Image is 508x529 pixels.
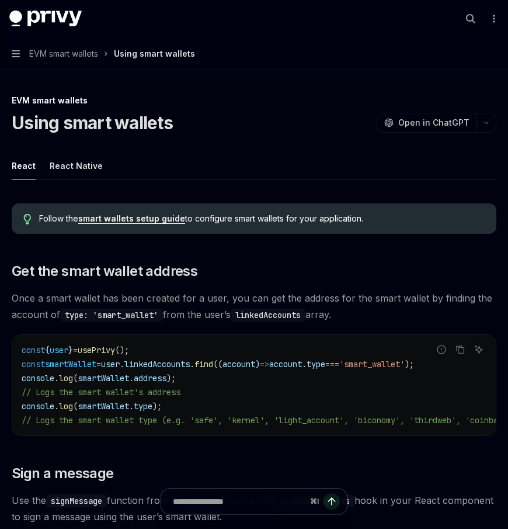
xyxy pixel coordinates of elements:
div: React Native [50,152,103,179]
span: Open in ChatGPT [398,117,469,129]
button: Open in ChatGPT [377,113,476,133]
span: . [190,359,194,369]
span: smartWallet [45,359,96,369]
span: console [22,401,54,412]
span: ( [73,401,78,412]
span: console [22,373,54,383]
span: (); [115,345,129,355]
img: dark logo [9,11,82,27]
span: smartWallet [78,373,129,383]
span: const [22,345,45,355]
span: ( [73,373,78,383]
span: Sign a message [12,464,114,483]
button: Copy the contents from the code block [453,342,468,357]
span: user [101,359,120,369]
span: account [222,359,255,369]
span: Get the smart wallet address [12,262,197,281]
button: Send message [323,493,340,510]
span: . [302,359,307,369]
h1: Using smart wallets [12,112,173,133]
span: const [22,359,45,369]
span: type [307,359,325,369]
code: linkedAccounts [231,309,305,321]
span: Once a smart wallet has been created for a user, you can get the address for the smart wallet by ... [12,290,496,323]
span: => [260,359,269,369]
span: account [269,359,302,369]
input: Ask a question... [173,489,305,514]
a: smart wallets setup guide [78,213,185,224]
span: ); [166,373,176,383]
div: React [12,152,36,179]
span: . [54,373,59,383]
span: ) [255,359,260,369]
span: EVM smart wallets [29,47,98,61]
span: . [129,373,134,383]
span: 'smart_wallet' [339,359,405,369]
span: ); [152,401,162,412]
span: address [134,373,166,383]
span: Follow the to configure smart wallets for your application. [39,213,485,224]
div: EVM smart wallets [12,95,496,106]
span: user [50,345,68,355]
code: type: 'smart_wallet' [60,309,163,321]
span: = [96,359,101,369]
div: Using smart wallets [114,47,195,61]
span: (( [213,359,222,369]
span: find [194,359,213,369]
span: usePrivy [78,345,115,355]
span: = [73,345,78,355]
span: === [325,359,339,369]
span: type [134,401,152,412]
span: log [59,401,73,412]
span: { [45,345,50,355]
span: // Logs the smart wallet's address [22,387,180,397]
button: Open search [461,9,480,28]
span: smartWallet [78,401,129,412]
span: . [129,401,134,412]
span: log [59,373,73,383]
span: } [68,345,73,355]
button: Report incorrect code [434,342,449,357]
svg: Tip [23,214,32,224]
span: linkedAccounts [124,359,190,369]
span: . [120,359,124,369]
button: Ask AI [471,342,486,357]
button: More actions [487,11,499,27]
span: . [54,401,59,412]
span: ); [405,359,414,369]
